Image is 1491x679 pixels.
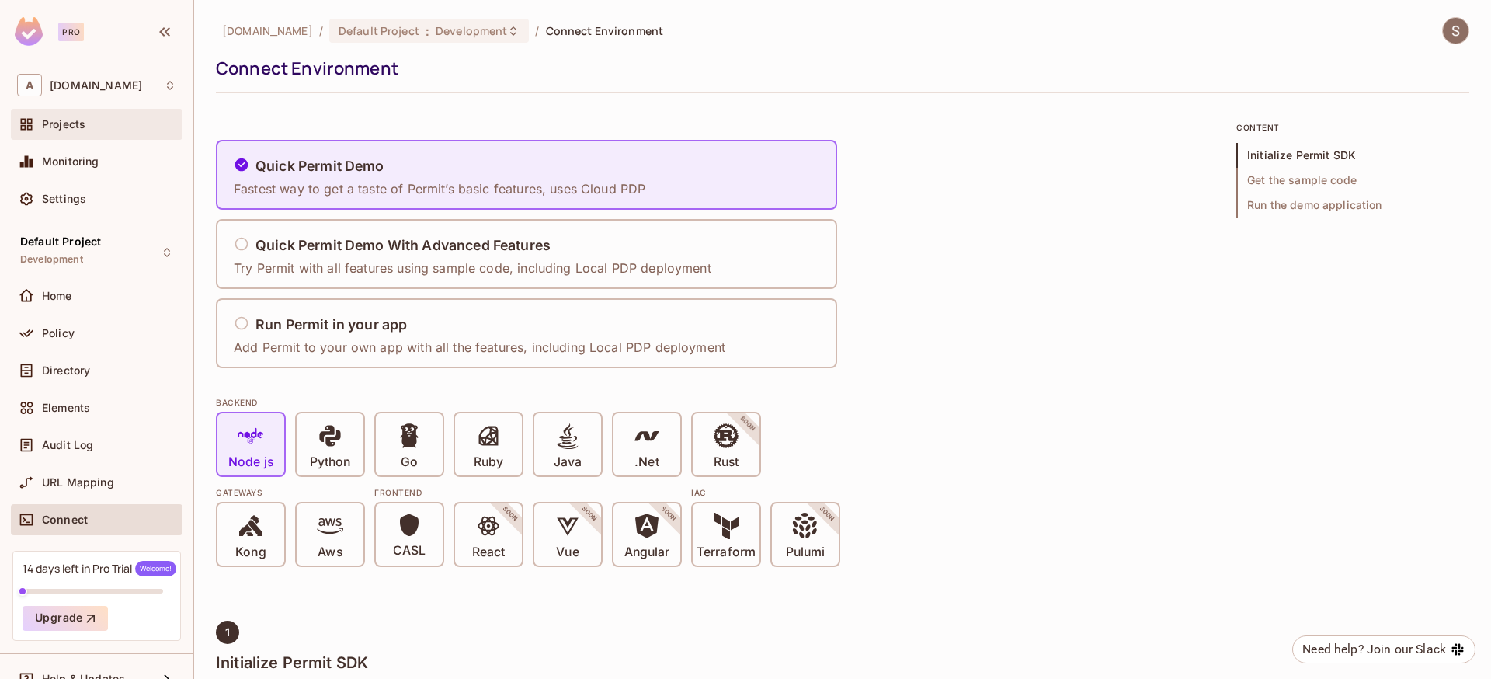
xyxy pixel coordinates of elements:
[255,317,407,333] h5: Run Permit in your app
[718,394,778,454] span: SOON
[42,118,85,131] span: Projects
[1236,121,1469,134] p: content
[319,23,323,38] li: /
[58,23,84,41] div: Pro
[374,486,682,499] div: Frontend
[216,653,915,672] h4: Initialize Permit SDK
[339,23,419,38] span: Default Project
[310,454,350,470] p: Python
[235,545,266,560] p: Kong
[222,23,313,38] span: the active workspace
[1236,143,1469,168] span: Initialize Permit SDK
[42,439,93,451] span: Audit Log
[425,25,430,37] span: :
[255,238,551,253] h5: Quick Permit Demo With Advanced Features
[638,484,699,545] span: SOON
[17,74,42,96] span: A
[786,545,825,560] p: Pulumi
[634,454,659,470] p: .Net
[554,454,582,470] p: Java
[797,484,857,545] span: SOON
[42,155,99,168] span: Monitoring
[50,79,142,92] span: Workspace: appropia.com
[234,259,711,277] p: Try Permit with all features using sample code, including Local PDP deployment
[1443,18,1468,44] img: Santiago Posada
[691,486,840,499] div: IAC
[42,327,75,339] span: Policy
[393,543,426,559] p: CASL
[474,454,503,470] p: Ruby
[318,545,342,560] p: Aws
[472,545,505,560] p: React
[225,626,230,639] span: 1
[697,545,756,560] p: Terraform
[556,545,579,560] p: Vue
[20,235,101,248] span: Default Project
[1302,640,1446,659] div: Need help? Join our Slack
[23,561,176,576] div: 14 days left in Pro Trial
[42,290,72,302] span: Home
[42,402,90,414] span: Elements
[546,23,664,38] span: Connect Environment
[436,23,507,38] span: Development
[42,364,90,377] span: Directory
[401,454,418,470] p: Go
[20,253,83,266] span: Development
[42,193,86,205] span: Settings
[255,158,384,174] h5: Quick Permit Demo
[216,486,365,499] div: Gateways
[1236,168,1469,193] span: Get the sample code
[234,180,645,197] p: Fastest way to get a taste of Permit’s basic features, uses Cloud PDP
[42,514,88,526] span: Connect
[23,606,108,631] button: Upgrade
[1236,193,1469,218] span: Run the demo application
[216,57,1461,80] div: Connect Environment
[559,484,620,545] span: SOON
[234,339,725,356] p: Add Permit to your own app with all the features, including Local PDP deployment
[42,476,114,489] span: URL Mapping
[714,454,739,470] p: Rust
[135,561,176,576] span: Welcome!
[228,454,273,470] p: Node js
[480,484,540,545] span: SOON
[15,17,43,46] img: SReyMgAAAABJRU5ErkJggg==
[535,23,539,38] li: /
[216,396,915,409] div: BACKEND
[624,545,670,560] p: Angular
